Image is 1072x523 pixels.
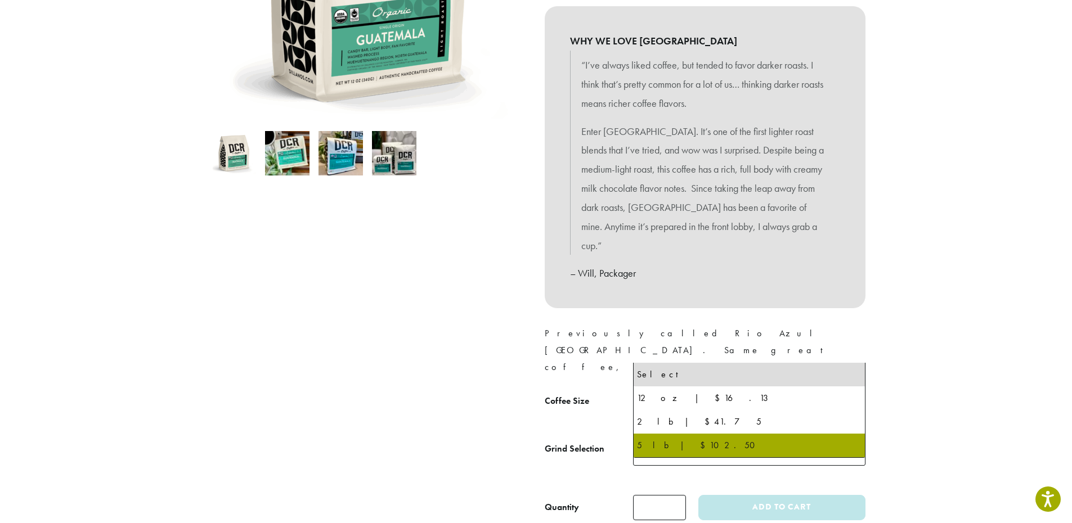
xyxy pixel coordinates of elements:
li: Select [634,363,865,386]
label: Grind Selection [545,441,633,457]
b: WHY WE LOVE [GEOGRAPHIC_DATA] [570,31,840,51]
p: – Will, Packager [570,264,840,283]
img: Guatemala [212,131,256,175]
img: Guatemala - Image 2 [265,131,310,175]
img: Guatemala - Image 4 [372,131,416,175]
p: “I’ve always liked coffee, but tended to favor darker roasts. I think that’s pretty common for a ... [581,56,829,112]
input: Product quantity [633,495,686,520]
p: Previously called Rio Azul [GEOGRAPHIC_DATA]. Same great coffee, simply renamed. [545,325,865,376]
label: Coffee Size [545,393,633,409]
div: 5 lb | $102.50 [637,437,862,454]
p: Enter [GEOGRAPHIC_DATA]. It’s one of the first lighter roast blends that I’ve tried, and wow was ... [581,122,829,255]
div: Quantity [545,501,579,514]
img: Guatemala - Image 3 [319,131,363,175]
button: Add to cart [698,495,865,520]
div: 2 lb | $41.75 [637,413,862,430]
div: 12 oz | $16.13 [637,390,862,407]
